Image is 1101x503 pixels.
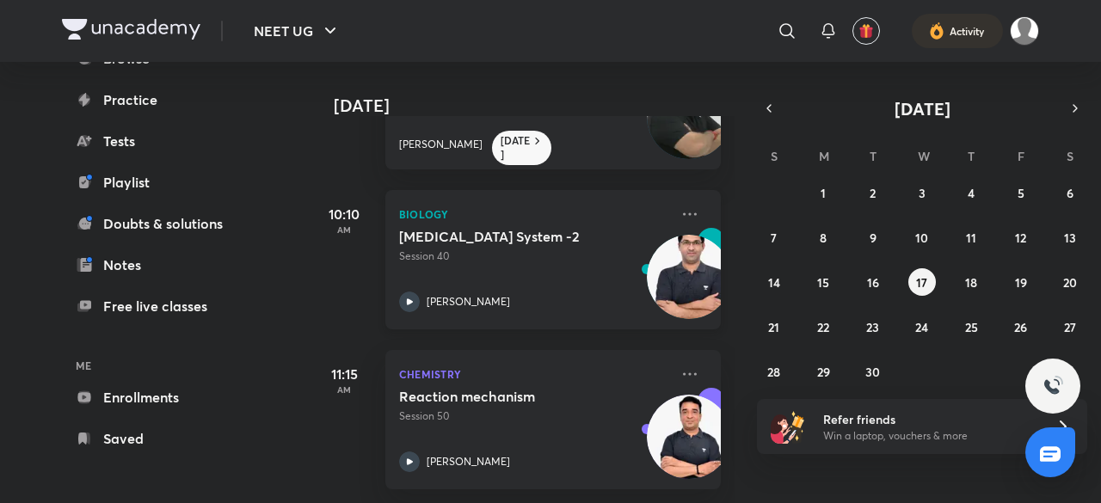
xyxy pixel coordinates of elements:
img: avatar [858,23,874,39]
abbr: September 30, 2025 [865,364,880,380]
abbr: September 29, 2025 [817,364,830,380]
abbr: September 9, 2025 [870,230,876,246]
abbr: September 26, 2025 [1014,319,1027,335]
p: [PERSON_NAME] [399,137,483,152]
img: Company Logo [62,19,200,40]
button: September 22, 2025 [809,313,837,340]
p: Win a laptop, vouchers & more [823,428,1035,444]
button: September 24, 2025 [908,313,936,340]
p: Session 40 [399,248,669,264]
a: Playlist [62,165,261,199]
abbr: September 16, 2025 [867,274,879,291]
abbr: September 7, 2025 [771,230,777,246]
p: [PERSON_NAME] [427,294,510,310]
button: September 23, 2025 [859,313,887,340]
button: September 25, 2025 [957,313,985,340]
abbr: September 10, 2025 [915,230,928,246]
abbr: September 11, 2025 [966,230,976,246]
span: [DATE] [895,97,950,120]
abbr: September 5, 2025 [1018,185,1024,201]
abbr: Friday [1018,148,1024,164]
h6: ME [62,351,261,380]
abbr: September 22, 2025 [817,319,829,335]
a: Tests [62,124,261,158]
abbr: September 4, 2025 [968,185,975,201]
p: Chemistry [399,364,669,384]
button: September 8, 2025 [809,224,837,251]
abbr: September 6, 2025 [1067,185,1073,201]
button: September 26, 2025 [1007,313,1035,340]
button: September 3, 2025 [908,179,936,206]
a: Doubts & solutions [62,206,261,241]
h5: Reaction mechanism [399,388,613,405]
abbr: September 21, 2025 [768,319,779,335]
abbr: September 23, 2025 [866,319,879,335]
button: September 7, 2025 [760,224,788,251]
abbr: September 3, 2025 [919,185,926,201]
button: September 13, 2025 [1056,224,1084,251]
a: Enrollments [62,380,261,414]
button: [DATE] [781,96,1063,120]
abbr: Sunday [771,148,778,164]
button: September 11, 2025 [957,224,985,251]
abbr: September 25, 2025 [965,319,978,335]
abbr: September 8, 2025 [820,230,827,246]
p: Biology [399,204,669,224]
a: Saved [62,421,261,456]
abbr: September 20, 2025 [1063,274,1077,291]
button: September 18, 2025 [957,268,985,296]
img: activity [929,21,944,41]
abbr: September 24, 2025 [915,319,928,335]
abbr: September 12, 2025 [1015,230,1026,246]
p: AM [310,224,378,235]
h5: 10:10 [310,204,378,224]
button: September 28, 2025 [760,358,788,385]
button: September 2, 2025 [859,179,887,206]
button: September 12, 2025 [1007,224,1035,251]
abbr: Saturday [1067,148,1073,164]
button: September 30, 2025 [859,358,887,385]
h6: [DATE] [501,134,531,162]
abbr: September 17, 2025 [916,274,927,291]
button: September 9, 2025 [859,224,887,251]
button: September 16, 2025 [859,268,887,296]
button: September 27, 2025 [1056,313,1084,340]
button: NEET UG [243,14,351,48]
button: September 20, 2025 [1056,268,1084,296]
abbr: September 19, 2025 [1015,274,1027,291]
abbr: Wednesday [918,148,930,164]
abbr: Tuesday [870,148,876,164]
abbr: September 27, 2025 [1064,319,1076,335]
button: September 6, 2025 [1056,179,1084,206]
h6: Refer friends [823,410,1035,428]
a: Company Logo [62,19,200,44]
button: September 15, 2025 [809,268,837,296]
img: Anany Minz [1010,16,1039,46]
h5: Endocrine System -2 [399,228,613,245]
abbr: September 13, 2025 [1064,230,1076,246]
abbr: September 1, 2025 [821,185,826,201]
button: avatar [852,17,880,45]
button: September 10, 2025 [908,224,936,251]
button: September 4, 2025 [957,179,985,206]
button: September 17, 2025 [908,268,936,296]
button: September 5, 2025 [1007,179,1035,206]
button: September 19, 2025 [1007,268,1035,296]
abbr: Thursday [968,148,975,164]
img: ttu [1043,376,1063,396]
button: September 14, 2025 [760,268,788,296]
abbr: September 18, 2025 [965,274,977,291]
abbr: September 2, 2025 [870,185,876,201]
img: referral [771,409,805,444]
button: September 21, 2025 [760,313,788,340]
p: Session 50 [399,408,669,424]
a: Notes [62,248,261,282]
button: September 1, 2025 [809,179,837,206]
p: [PERSON_NAME] [427,454,510,469]
button: September 29, 2025 [809,358,837,385]
a: Practice [62,83,261,117]
a: Free live classes [62,289,261,323]
h5: 11:15 [310,364,378,384]
abbr: September 15, 2025 [817,274,829,291]
h4: [DATE] [334,95,738,116]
